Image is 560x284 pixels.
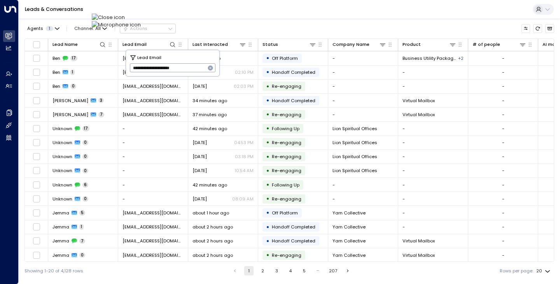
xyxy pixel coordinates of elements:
td: - [398,206,468,220]
span: Jemma [52,210,69,216]
td: - [398,80,468,93]
div: - [502,210,504,216]
span: Jemma@yarncollective.co.uk [122,238,184,244]
span: Toggle select row [33,82,40,90]
div: • [266,137,269,148]
td: - [398,150,468,164]
div: Button group with a nested menu [120,24,176,33]
div: Last Interacted [192,41,228,48]
button: Go to page 207 [327,266,339,275]
span: benchong567@gmail.com [122,69,184,75]
td: - [398,164,468,178]
button: Go to page 2 [258,266,268,275]
td: - [398,220,468,234]
span: company@webfuture.me [122,112,184,118]
div: • [266,236,269,246]
div: - [502,69,504,75]
div: Actions [123,26,147,31]
span: Handoff Completed [272,224,315,230]
div: - [502,167,504,174]
button: Go to page 5 [299,266,309,275]
td: - [328,192,398,206]
td: - [398,192,468,206]
span: Following Up [272,182,299,188]
p: 02:10 PM [235,69,254,75]
span: Lead Email [137,54,161,61]
td: - [118,122,188,135]
span: Chrisenia White [52,98,88,104]
div: Last Interacted [192,41,246,48]
div: Lead Name [52,41,78,48]
span: Unknown [52,167,72,174]
div: - [502,238,504,244]
span: Toggle select row [33,111,40,118]
span: Jun 06, 2025 [192,167,207,174]
p: 04:53 PM [234,139,254,146]
button: page 1 [244,266,254,275]
span: Ben [52,69,60,75]
span: Jul 21, 2025 [192,153,207,160]
span: Lion Spiritual Offices [332,125,377,132]
span: Aug 12, 2025 [192,139,207,146]
img: Microphone icon [92,21,141,28]
div: • [266,166,269,176]
span: Jemma@yarncollective.co.uk [122,210,184,216]
span: 0 [79,253,85,258]
span: 37 minutes ago [192,112,227,118]
span: benchong567@gmail.com [122,83,184,89]
span: Jemma [52,252,69,258]
span: 1 [46,26,53,31]
span: 6 [82,182,88,188]
td: - [118,136,188,150]
span: Business Utility Package with Voice Over IP & Virtual Office Access [402,55,457,61]
span: Toggle select row [33,181,40,189]
div: Virtual Mailbox,Virtual Office [458,55,464,61]
span: Jemma [52,224,69,230]
div: - [502,125,504,132]
div: 20 [536,266,552,276]
span: 0 [82,140,88,145]
div: - [502,112,504,118]
div: • [266,67,269,77]
div: - [502,55,504,61]
button: Agents1 [24,24,61,33]
span: All [95,26,101,31]
p: 10:54 AM [234,167,254,174]
div: • [266,250,269,260]
span: David Lie [52,112,88,118]
span: Off Platform [272,210,298,216]
span: 5 [79,210,85,216]
span: Virtual Mailbox [402,112,435,118]
button: Actions [120,24,176,33]
div: - [502,196,504,202]
td: - [398,178,468,192]
button: Go to next page [343,266,352,275]
td: - [328,108,398,121]
label: Rows per page: [500,268,533,274]
div: - [502,224,504,230]
span: Trigger [272,112,301,118]
div: • [266,109,269,120]
div: • [266,207,269,218]
span: Unknown [52,182,72,188]
span: Unknown [52,196,72,202]
span: Virtual Mailbox [402,98,435,104]
span: Lion Spiritual Offices [332,153,377,160]
div: Showing 1-20 of 4,128 rows [24,268,83,274]
div: - [502,182,504,188]
div: - [502,139,504,146]
span: about 2 hours ago [192,252,233,258]
span: Unknown [52,153,72,160]
div: … [313,266,323,275]
span: Toggle select row [33,54,40,62]
nav: pagination navigation [230,266,353,275]
span: Toggle select row [33,125,40,132]
span: 42 minutes ago [192,182,227,188]
td: - [328,80,398,93]
span: Trigger [272,167,301,174]
div: - [502,153,504,160]
span: 0 [70,84,76,89]
span: 3 [98,98,104,103]
span: Toggle select row [33,237,40,245]
span: Trigger [272,196,301,202]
